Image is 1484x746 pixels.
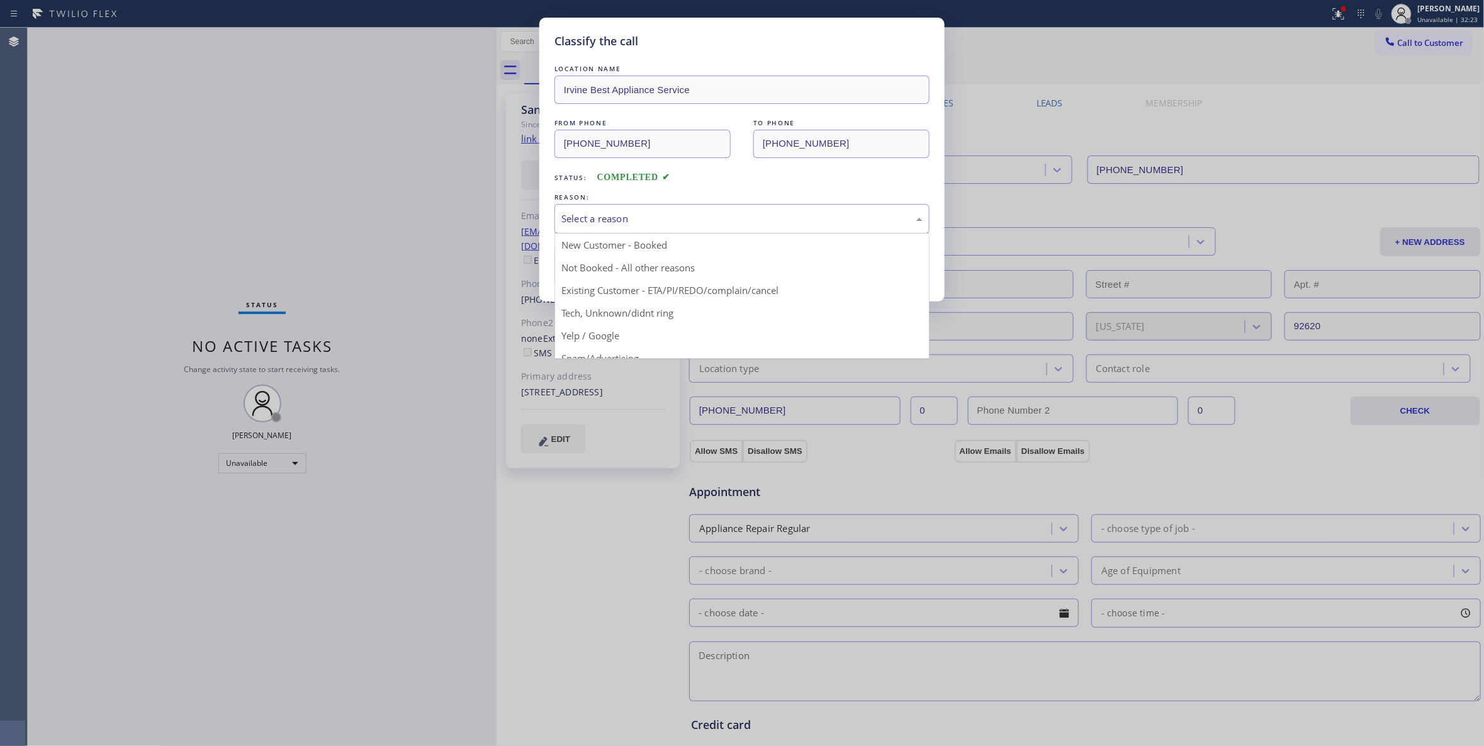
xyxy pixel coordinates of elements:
div: Spam/Advertising [555,347,929,370]
div: TO PHONE [753,116,930,130]
div: Yelp / Google [555,324,929,347]
div: Select a reason [561,212,923,226]
span: Status: [554,173,587,182]
div: New Customer - Booked [555,234,929,256]
span: COMPLETED [597,172,670,182]
h5: Classify the call [554,33,638,50]
div: LOCATION NAME [554,62,930,76]
div: Existing Customer - ETA/PI/REDO/complain/cancel [555,279,929,302]
div: REASON: [554,191,930,204]
input: To phone [753,130,930,158]
div: FROM PHONE [554,116,731,130]
input: From phone [554,130,731,158]
div: Not Booked - All other reasons [555,256,929,279]
div: Tech, Unknown/didnt ring [555,302,929,324]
